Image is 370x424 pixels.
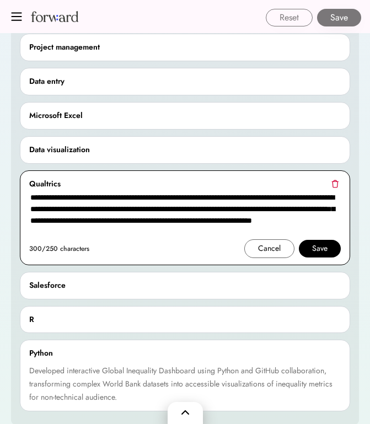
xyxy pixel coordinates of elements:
[317,9,361,26] button: Save
[29,364,341,404] div: Developed interactive Global Inequality Dashboard using Python and GitHub collaboration, transfor...
[29,109,83,122] div: Microsoft Excel
[29,41,100,54] div: Project management
[266,9,313,26] button: Reset
[312,242,328,255] div: Save
[29,75,65,88] div: Data entry
[29,143,90,157] div: Data visualization
[31,11,78,22] img: Forward logo
[29,242,89,255] div: 300/250 characters
[29,279,66,292] div: Salesforce
[11,12,22,21] img: bars.svg
[331,180,339,188] img: trash.svg
[29,313,34,326] div: R
[29,347,53,360] div: Python
[258,242,281,255] div: Cancel
[29,178,61,191] div: Qualtrics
